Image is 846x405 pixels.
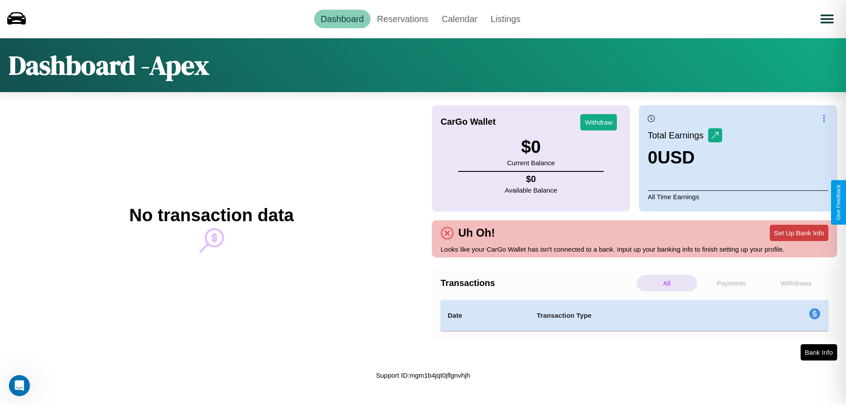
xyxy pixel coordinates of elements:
[701,275,762,291] p: Payments
[648,190,828,203] p: All Time Earnings
[648,148,722,167] h3: 0 USD
[314,10,371,28] a: Dashboard
[507,137,555,157] h3: $ 0
[448,310,523,321] h4: Date
[484,10,527,28] a: Listings
[441,117,496,127] h4: CarGo Wallet
[637,275,697,291] p: All
[376,369,470,381] p: Support ID: mgm1b4jqt0jflgnvhjh
[835,185,842,220] div: Give Feedback
[9,375,30,396] iframe: Intercom live chat
[454,227,499,239] h4: Uh Oh!
[766,275,826,291] p: Withdraws
[580,114,617,130] button: Withdraw
[801,344,837,360] button: Bank Info
[129,205,293,225] h2: No transaction data
[648,127,708,143] p: Total Earnings
[441,278,634,288] h4: Transactions
[441,243,828,255] p: Looks like your CarGo Wallet has isn't connected to a bank. Input up your banking info to finish ...
[505,184,557,196] p: Available Balance
[441,300,828,331] table: simple table
[371,10,435,28] a: Reservations
[505,174,557,184] h4: $ 0
[815,7,839,31] button: Open menu
[770,225,828,241] button: Set Up Bank Info
[507,157,555,169] p: Current Balance
[537,310,737,321] h4: Transaction Type
[435,10,484,28] a: Calendar
[9,47,209,83] h1: Dashboard - Apex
